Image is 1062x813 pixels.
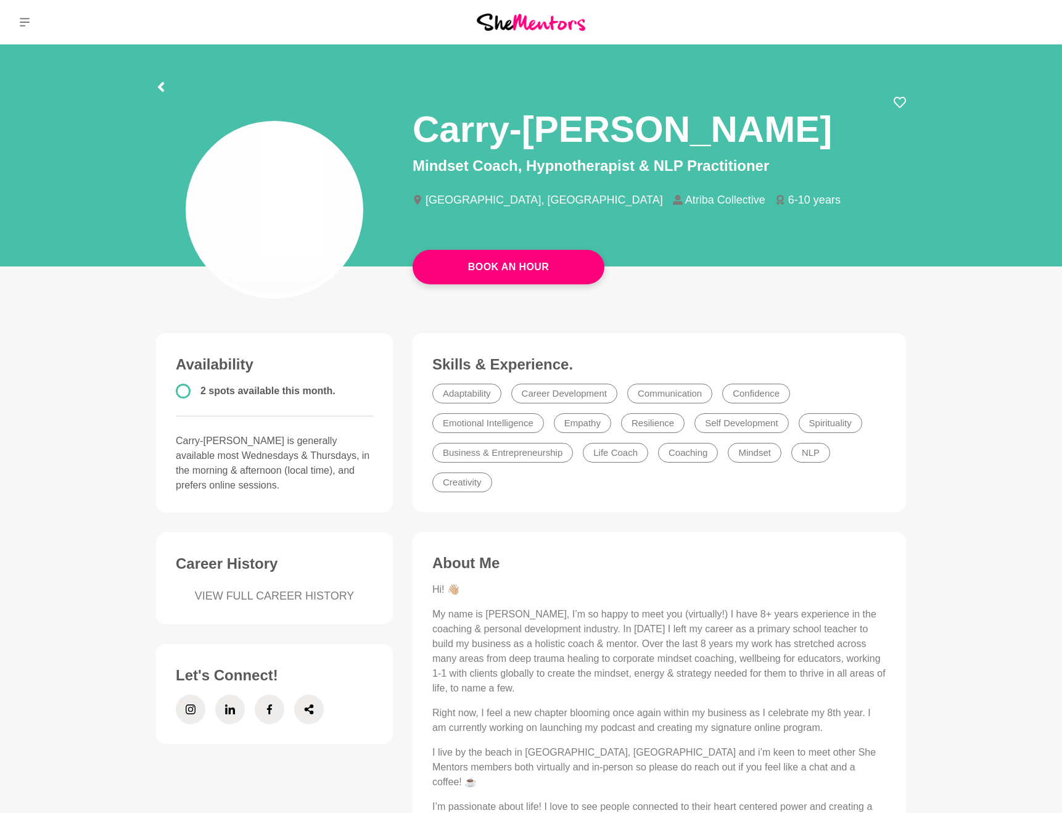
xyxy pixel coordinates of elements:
a: VIEW FULL CAREER HISTORY [176,588,373,605]
a: Facebook [255,695,284,724]
h3: Let's Connect! [176,666,373,685]
span: 2 spots available this month. [200,386,335,396]
p: Carry-[PERSON_NAME] is generally available most Wednesdays & Thursdays, in the morning & afternoo... [176,434,373,493]
a: LinkedIn [215,695,245,724]
h3: Career History [176,555,373,573]
p: Mindset Coach, Hypnotherapist & NLP Practitioner [413,155,906,177]
p: My name is [PERSON_NAME], I’m so happy to meet you (virtually!) I have 8+ years experience in the... [432,607,886,696]
p: Right now, I feel a new chapter blooming once again within my business as I celebrate my 8th year... [432,706,886,735]
a: Book An Hour [413,250,604,284]
a: Share [294,695,324,724]
h3: About Me [432,554,886,572]
p: I live by the beach in [GEOGRAPHIC_DATA], [GEOGRAPHIC_DATA] and i’m keen to meet other She Mentor... [432,745,886,790]
h3: Availability [176,355,373,374]
li: Atriba Collective [673,194,775,205]
a: Yulia [1018,7,1047,37]
img: She Mentors Logo [477,14,585,30]
h1: Carry-[PERSON_NAME] [413,106,832,152]
li: 6-10 years [775,194,850,205]
h3: Skills & Experience. [432,355,886,374]
p: Hi! 👋🏼 [432,582,886,597]
a: Instagram [176,695,205,724]
li: [GEOGRAPHIC_DATA], [GEOGRAPHIC_DATA] [413,194,673,205]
